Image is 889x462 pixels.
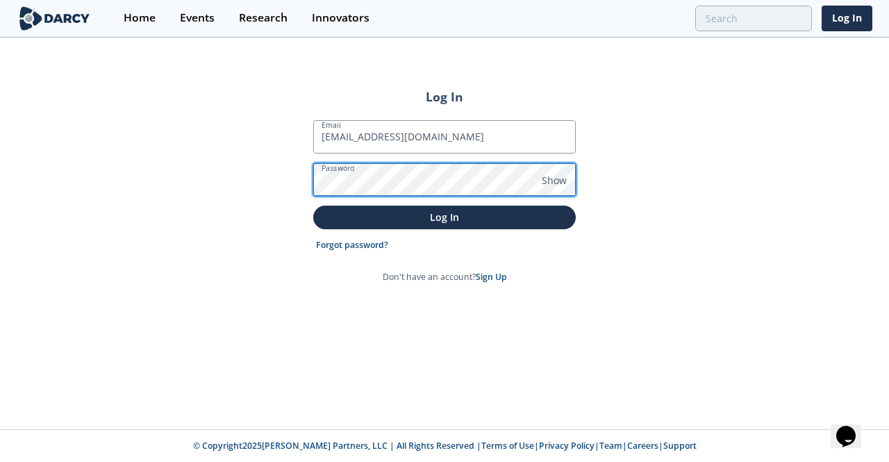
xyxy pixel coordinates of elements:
[313,206,576,229] button: Log In
[180,13,215,24] div: Events
[124,13,156,24] div: Home
[599,440,622,452] a: Team
[542,173,567,188] span: Show
[627,440,658,452] a: Careers
[322,119,341,131] label: Email
[481,440,534,452] a: Terms of Use
[313,88,576,106] h2: Log In
[322,163,355,174] label: Password
[539,440,595,452] a: Privacy Policy
[323,210,566,224] p: Log In
[695,6,812,31] input: Advanced Search
[312,13,369,24] div: Innovators
[239,13,288,24] div: Research
[383,271,507,283] p: Don't have an account?
[831,406,875,448] iframe: chat widget
[476,271,507,283] a: Sign Up
[663,440,697,452] a: Support
[316,239,388,251] a: Forgot password?
[822,6,872,31] a: Log In
[19,440,870,452] p: © Copyright 2025 [PERSON_NAME] Partners, LLC | All Rights Reserved | | | | |
[17,6,92,31] img: logo-wide.svg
